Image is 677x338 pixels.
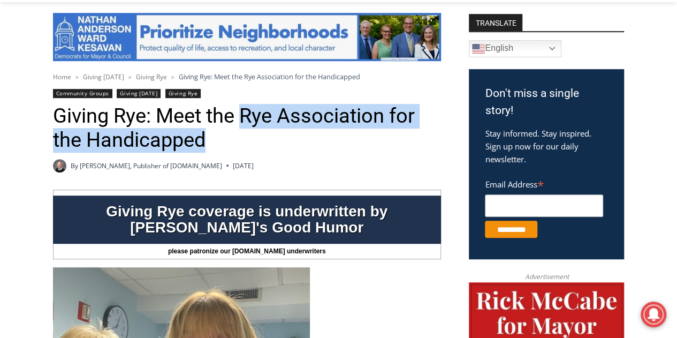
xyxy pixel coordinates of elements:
a: Giving [DATE] [83,72,124,81]
a: [PERSON_NAME], Publisher of [DOMAIN_NAME] [80,161,222,170]
a: Home [53,72,71,81]
span: By [71,161,78,171]
span: > [75,73,79,81]
time: [DATE] [233,161,254,171]
a: [PERSON_NAME] Read Sanctuary Fall Fest: [DATE] [1,107,155,133]
div: Giving Rye coverage is underwritten by [PERSON_NAME]'s Good Humor [53,198,441,241]
strong: TRANSLATE [469,14,522,31]
div: Birds of Prey: Falcon and hawk demos [112,32,149,88]
span: Advertisement [514,272,579,282]
a: Author image [53,159,66,172]
span: > [171,73,174,81]
a: Giving [DATE] [117,89,161,98]
a: Giving Rye [165,89,201,98]
div: please patronize our [DOMAIN_NAME] underwriters [53,244,441,259]
a: Giving Rye coverage is underwritten by [PERSON_NAME]'s Good Humor please patronize our [DOMAIN_NA... [53,190,441,259]
h3: Don't miss a single story! [485,85,608,119]
nav: Breadcrumbs [53,71,441,82]
div: / [119,91,122,101]
div: 2 [112,91,117,101]
a: Intern @ [DOMAIN_NAME] [257,104,519,133]
div: 6 [125,91,130,101]
p: Stay informed. Stay inspired. Sign up now for our daily newsletter. [485,127,608,166]
a: Giving Rye [136,72,167,81]
img: en [472,42,485,55]
span: Intern @ [DOMAIN_NAME] [280,107,496,131]
a: Community Groups [53,89,112,98]
span: > [128,73,132,81]
h1: Giving Rye: Meet the Rye Association for the Handicapped [53,104,441,153]
h4: [PERSON_NAME] Read Sanctuary Fall Fest: [DATE] [9,108,137,132]
span: Giving Rye: Meet the Rye Association for the Handicapped [179,72,360,81]
a: English [469,40,561,57]
div: "At the 10am stand-up meeting, each intern gets a chance to take [PERSON_NAME] and the other inte... [270,1,506,104]
label: Email Address [485,174,603,193]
